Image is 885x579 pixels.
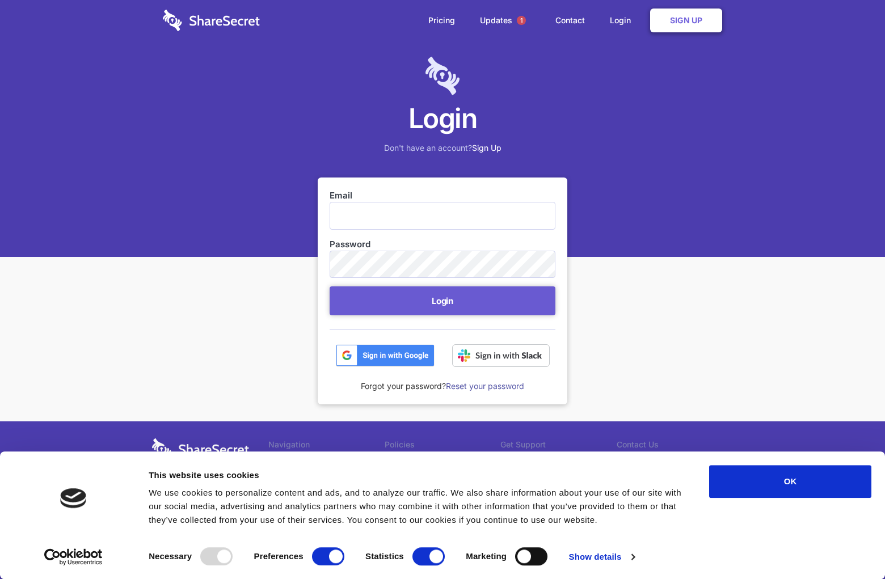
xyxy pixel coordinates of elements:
[599,3,648,38] a: Login
[417,3,466,38] a: Pricing
[500,438,617,454] li: Get Support
[452,344,550,367] img: Sign in with Slack
[24,548,123,565] a: Usercentrics Cookiebot - opens in a new window
[330,286,555,315] button: Login
[365,551,404,561] strong: Statistics
[268,438,385,454] li: Navigation
[466,551,507,561] strong: Marketing
[330,238,555,251] label: Password
[650,9,722,32] a: Sign Up
[254,551,304,561] strong: Preferences
[149,468,684,482] div: This website uses cookies
[425,57,460,95] img: logo-lt-purple-60x68@2x-c671a683ea72a1d466fb5d642181eefbee81c4e10ba9aed56c8e1d7e762e8086.png
[152,438,249,460] img: logo-wordmark-white-trans-d4663122ce5f474addd5e946df7df03e33cb6a1c49d2221995e7729f52c070b2.svg
[446,381,524,391] a: Reset your password
[330,367,555,392] div: Forgot your password?
[149,486,684,527] div: We use cookies to personalize content and ads, and to analyze our traffic. We also share informat...
[330,189,555,202] label: Email
[148,543,149,543] legend: Consent Selection
[60,488,86,508] img: logo
[569,548,635,565] a: Show details
[472,143,501,153] a: Sign Up
[709,465,871,498] button: OK
[517,16,526,25] span: 1
[149,551,192,561] strong: Necessary
[385,438,501,454] li: Policies
[336,344,435,367] img: btn_google_signin_dark_normal_web@2x-02e5a4921c5dab0481f19210d7229f84a41d9f18e5bdafae021273015eeb...
[544,3,596,38] a: Contact
[163,10,260,31] img: logo-wordmark-white-trans-d4663122ce5f474addd5e946df7df03e33cb6a1c49d2221995e7729f52c070b2.svg
[617,438,733,454] li: Contact Us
